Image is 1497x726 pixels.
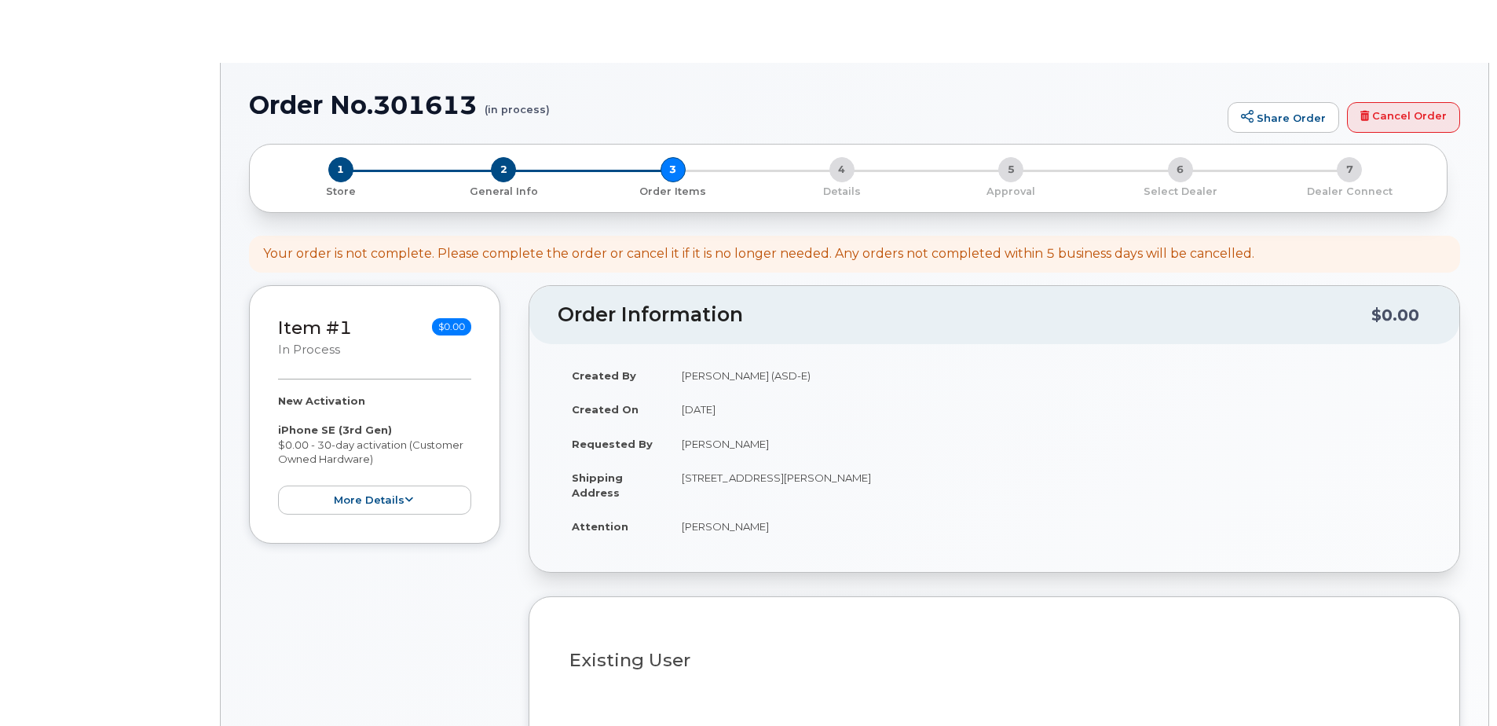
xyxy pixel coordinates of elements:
td: [DATE] [668,392,1431,427]
h1: Order No.301613 [249,91,1220,119]
a: Item #1 [278,317,352,339]
strong: Shipping Address [572,471,623,499]
strong: iPhone SE (3rd Gen) [278,423,392,436]
h3: Existing User [569,651,1419,670]
td: [STREET_ADDRESS][PERSON_NAME] [668,460,1431,509]
strong: New Activation [278,394,365,407]
td: [PERSON_NAME] (ASD-E) [668,358,1431,393]
strong: Created On [572,403,639,416]
td: [PERSON_NAME] [668,509,1431,544]
strong: Attention [572,520,628,533]
a: Share Order [1228,102,1339,134]
small: in process [278,343,340,357]
p: Store [269,185,412,199]
span: 2 [491,157,516,182]
strong: Created By [572,369,636,382]
div: $0.00 - 30-day activation (Customer Owned Hardware) [278,394,471,515]
a: 1 Store [262,182,419,199]
p: General Info [425,185,581,199]
span: $0.00 [432,318,471,335]
a: 2 General Info [419,182,587,199]
h2: Order Information [558,304,1371,326]
div: Your order is not complete. Please complete the order or cancel it if it is no longer needed. Any... [263,245,1254,263]
div: $0.00 [1371,300,1419,330]
button: more details [278,486,471,515]
small: (in process) [485,91,550,115]
span: 1 [328,157,353,182]
strong: Requested By [572,438,653,450]
td: [PERSON_NAME] [668,427,1431,461]
a: Cancel Order [1347,102,1460,134]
